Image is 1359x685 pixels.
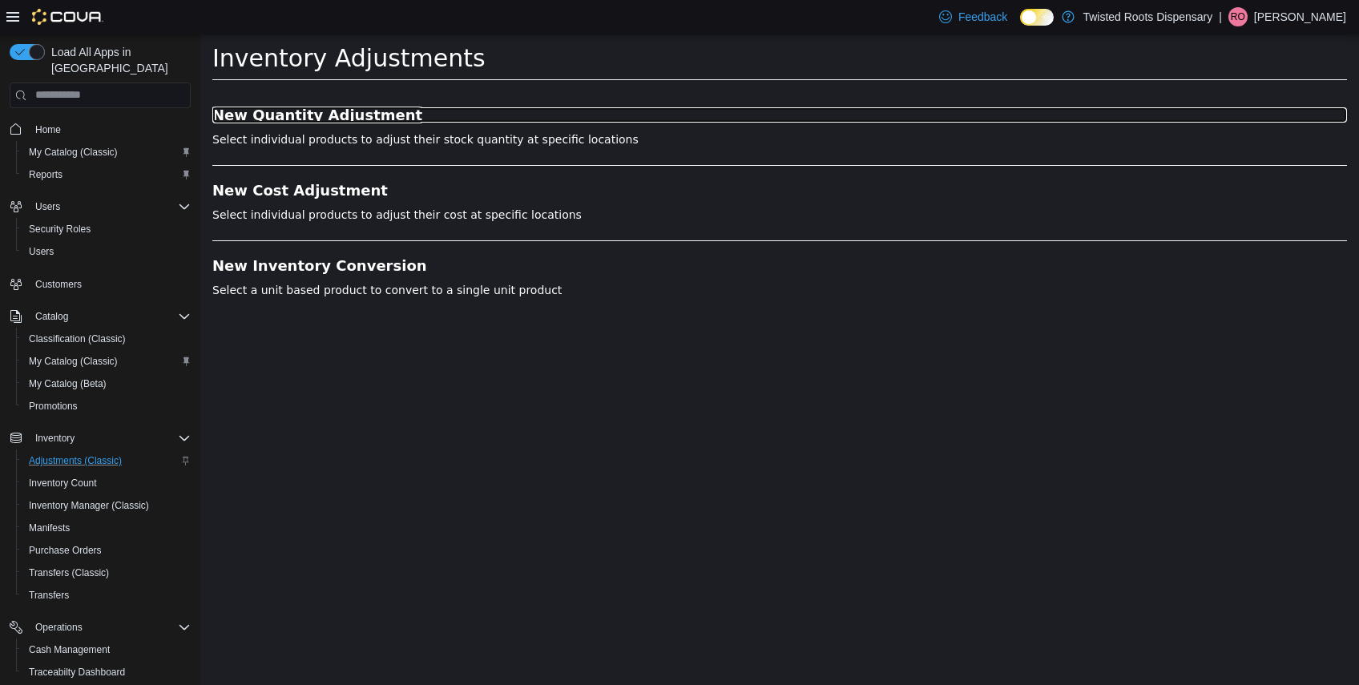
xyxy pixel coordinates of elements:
[29,197,191,216] span: Users
[22,329,191,349] span: Classification (Classic)
[16,141,197,163] button: My Catalog (Classic)
[29,429,191,448] span: Inventory
[29,589,69,602] span: Transfers
[29,429,81,448] button: Inventory
[12,10,285,38] span: Inventory Adjustments
[16,163,197,186] button: Reports
[22,663,131,682] a: Traceabilty Dashboard
[22,242,60,261] a: Users
[29,245,54,258] span: Users
[22,563,115,582] a: Transfers (Classic)
[16,449,197,472] button: Adjustments (Classic)
[12,148,1147,164] a: New Cost Adjustment
[3,195,197,218] button: Users
[22,397,191,416] span: Promotions
[22,563,191,582] span: Transfers (Classic)
[35,621,83,634] span: Operations
[29,119,191,139] span: Home
[933,1,1014,33] a: Feedback
[16,494,197,517] button: Inventory Manager (Classic)
[22,374,191,393] span: My Catalog (Beta)
[29,120,67,139] a: Home
[1228,7,1248,26] div: Ryan O'Meara
[12,172,1147,189] p: Select individual products to adjust their cost at specific locations
[22,397,84,416] a: Promotions
[22,143,124,162] a: My Catalog (Classic)
[22,220,191,239] span: Security Roles
[29,566,109,579] span: Transfers (Classic)
[29,643,110,656] span: Cash Management
[16,661,197,683] button: Traceabilty Dashboard
[16,373,197,395] button: My Catalog (Beta)
[29,307,191,326] span: Catalog
[22,165,191,184] span: Reports
[35,432,75,445] span: Inventory
[22,496,155,515] a: Inventory Manager (Classic)
[29,355,118,368] span: My Catalog (Classic)
[45,44,191,76] span: Load All Apps in [GEOGRAPHIC_DATA]
[29,307,75,326] button: Catalog
[958,9,1007,25] span: Feedback
[3,272,197,296] button: Customers
[22,518,76,538] a: Manifests
[22,329,132,349] a: Classification (Classic)
[29,400,78,413] span: Promotions
[35,123,61,136] span: Home
[1219,7,1222,26] p: |
[16,240,197,263] button: Users
[3,305,197,328] button: Catalog
[12,224,1147,240] a: New Inventory Conversion
[29,146,118,159] span: My Catalog (Classic)
[29,168,63,181] span: Reports
[22,640,191,659] span: Cash Management
[29,274,191,294] span: Customers
[22,143,191,162] span: My Catalog (Classic)
[29,544,102,557] span: Purchase Orders
[16,350,197,373] button: My Catalog (Classic)
[29,522,70,534] span: Manifests
[29,618,89,637] button: Operations
[1083,7,1212,26] p: Twisted Roots Dispensary
[22,640,116,659] a: Cash Management
[22,220,97,239] a: Security Roles
[22,473,191,493] span: Inventory Count
[29,454,122,467] span: Adjustments (Classic)
[1231,7,1245,26] span: RO
[22,663,191,682] span: Traceabilty Dashboard
[12,248,1147,264] p: Select a unit based product to convert to a single unit product
[22,496,191,515] span: Inventory Manager (Classic)
[22,586,75,605] a: Transfers
[29,275,88,294] a: Customers
[16,539,197,562] button: Purchase Orders
[3,616,197,639] button: Operations
[12,73,1147,89] a: New Quantity Adjustment
[3,118,197,141] button: Home
[16,218,197,240] button: Security Roles
[29,332,126,345] span: Classification (Classic)
[22,352,191,371] span: My Catalog (Classic)
[29,197,67,216] button: Users
[12,97,1147,114] p: Select individual products to adjust their stock quantity at specific locations
[1254,7,1346,26] p: [PERSON_NAME]
[35,200,60,213] span: Users
[22,242,191,261] span: Users
[22,518,191,538] span: Manifests
[22,374,113,393] a: My Catalog (Beta)
[29,477,97,490] span: Inventory Count
[29,666,125,679] span: Traceabilty Dashboard
[22,541,191,560] span: Purchase Orders
[22,473,103,493] a: Inventory Count
[32,9,103,25] img: Cova
[16,639,197,661] button: Cash Management
[16,395,197,417] button: Promotions
[35,310,68,323] span: Catalog
[16,328,197,350] button: Classification (Classic)
[22,451,128,470] a: Adjustments (Classic)
[16,584,197,606] button: Transfers
[16,517,197,539] button: Manifests
[22,451,191,470] span: Adjustments (Classic)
